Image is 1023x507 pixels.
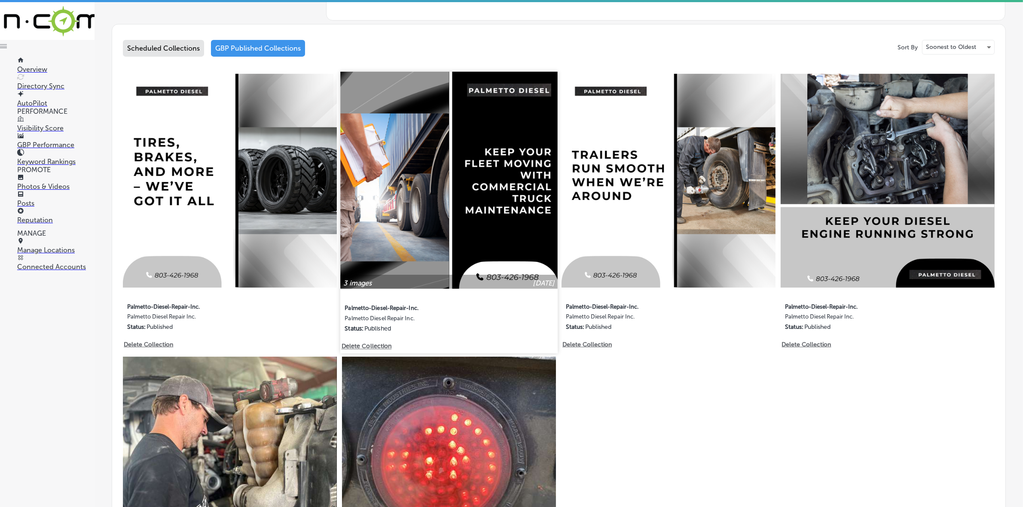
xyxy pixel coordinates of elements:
p: Connected Accounts [17,263,95,271]
p: Overview [17,65,95,73]
a: Connected Accounts [17,255,95,271]
p: Reputation [17,216,95,224]
p: Delete Collection [782,341,831,348]
p: Visibility Score [17,124,95,132]
div: Soonest to Oldest [922,40,994,54]
label: Palmetto Diesel Repair Inc. [127,313,281,323]
img: Collection thumbnail [562,74,776,288]
p: Published [585,323,611,331]
label: Palmetto Diesel Repair Inc. [566,313,719,323]
a: Directory Sync [17,74,95,90]
label: Palmetto Diesel Repair Inc. [345,315,501,325]
div: GBP Published Collections [211,40,305,57]
a: Keyword Rankings [17,149,95,166]
p: PERFORMANCE [17,107,95,115]
label: Palmetto-Diesel-Repair-Inc. [127,298,281,313]
p: Published [147,323,173,331]
p: Status: [785,323,803,331]
a: Reputation [17,208,95,224]
p: GBP Performance [17,141,95,149]
p: Posts [17,199,95,207]
a: Photos & Videos [17,174,95,191]
p: Published [804,323,831,331]
label: Palmetto Diesel Repair Inc. [785,313,938,323]
p: Delete Collection [562,341,611,348]
label: Palmetto-Diesel-Repair-Inc. [566,298,719,313]
a: Overview [17,57,95,73]
p: Status: [345,325,364,332]
div: Scheduled Collections [123,40,204,57]
p: Delete Collection [124,341,172,348]
p: AutoPilot [17,99,95,107]
img: Collection thumbnail [781,74,995,288]
p: Photos & Videos [17,182,95,191]
p: Soonest to Oldest [926,43,976,51]
label: Palmetto-Diesel-Repair-Inc. [785,298,938,313]
p: Sort By [898,44,918,51]
p: Delete Collection [342,343,391,350]
p: PROMOTE [17,166,95,174]
p: Manage Locations [17,246,95,254]
p: Published [364,325,391,332]
p: 3 images [344,279,372,287]
img: Collection thumbnail [123,74,337,288]
p: Status: [566,323,584,331]
p: Status: [127,323,146,331]
img: Collection thumbnail [341,72,558,288]
label: Palmetto-Diesel-Repair-Inc. [345,300,501,315]
a: GBP Performance [17,133,95,149]
p: Directory Sync [17,82,95,90]
p: [DATE] [533,279,555,287]
a: Posts [17,191,95,207]
p: Keyword Rankings [17,158,95,166]
a: Manage Locations [17,238,95,254]
a: Visibility Score [17,116,95,132]
p: MANAGE [17,229,95,237]
a: AutoPilot [17,91,95,107]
